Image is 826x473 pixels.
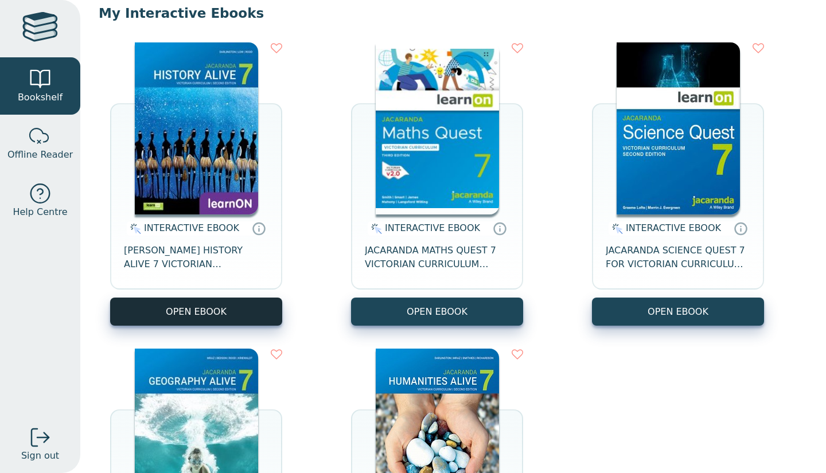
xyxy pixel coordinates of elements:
[7,148,73,162] span: Offline Reader
[368,222,382,236] img: interactive.svg
[252,221,266,235] a: Interactive eBooks are accessed online via the publisher’s portal. They contain interactive resou...
[385,222,480,233] span: INTERACTIVE EBOOK
[617,42,740,214] img: 329c5ec2-5188-ea11-a992-0272d098c78b.jpg
[99,5,808,22] p: My Interactive Ebooks
[493,221,506,235] a: Interactive eBooks are accessed online via the publisher’s portal. They contain interactive resou...
[351,298,523,326] button: OPEN EBOOK
[606,244,750,271] span: JACARANDA SCIENCE QUEST 7 FOR VICTORIAN CURRICULUM LEARNON 2E EBOOK
[135,42,258,214] img: d4781fba-7f91-e911-a97e-0272d098c78b.jpg
[376,42,499,214] img: b87b3e28-4171-4aeb-a345-7fa4fe4e6e25.jpg
[592,298,764,326] button: OPEN EBOOK
[609,222,623,236] img: interactive.svg
[626,222,721,233] span: INTERACTIVE EBOOK
[18,91,63,104] span: Bookshelf
[124,244,268,271] span: [PERSON_NAME] HISTORY ALIVE 7 VICTORIAN CURRICULUM LEARNON EBOOK 2E
[110,298,282,326] button: OPEN EBOOK
[127,222,141,236] img: interactive.svg
[21,449,59,463] span: Sign out
[365,244,509,271] span: JACARANDA MATHS QUEST 7 VICTORIAN CURRICULUM LEARNON EBOOK 3E
[144,222,239,233] span: INTERACTIVE EBOOK
[13,205,67,219] span: Help Centre
[734,221,747,235] a: Interactive eBooks are accessed online via the publisher’s portal. They contain interactive resou...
